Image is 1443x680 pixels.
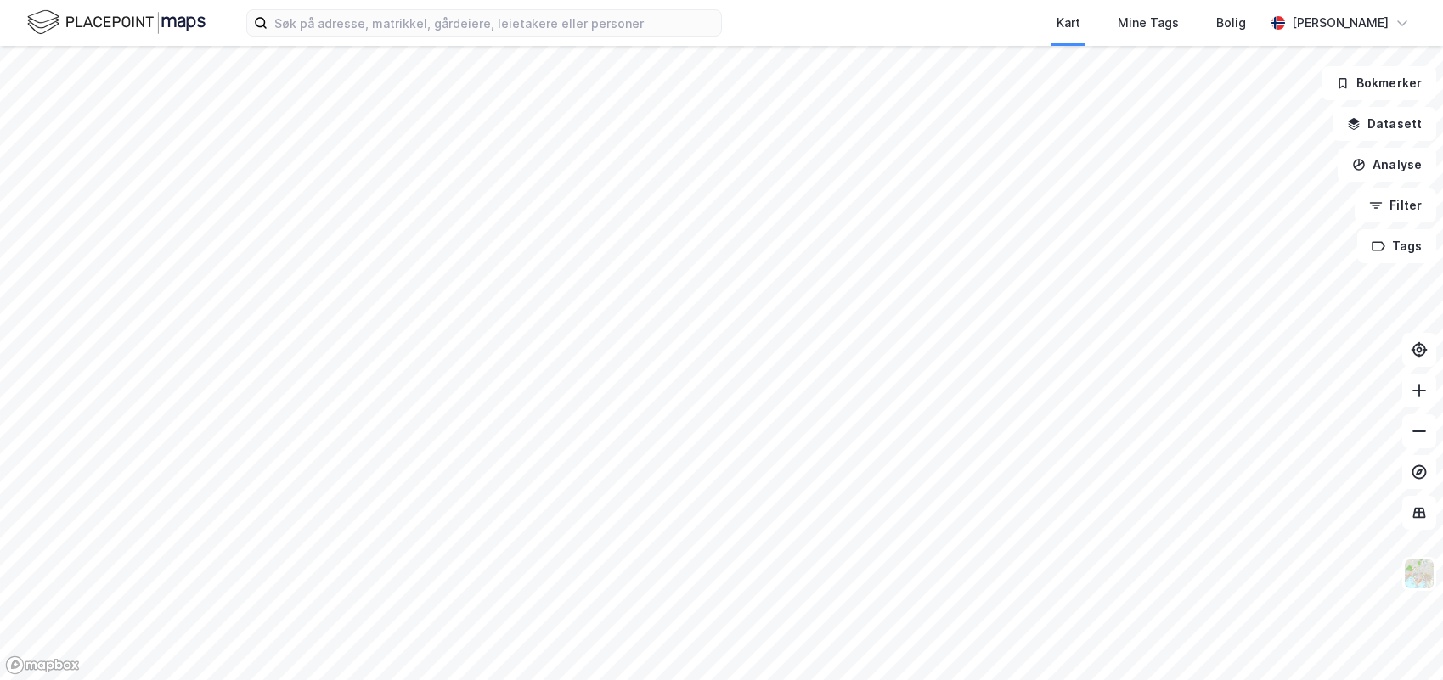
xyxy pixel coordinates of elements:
[27,8,206,37] img: logo.f888ab2527a4732fd821a326f86c7f29.svg
[1118,13,1179,33] div: Mine Tags
[1292,13,1389,33] div: [PERSON_NAME]
[1216,13,1246,33] div: Bolig
[1358,599,1443,680] iframe: Chat Widget
[1057,13,1080,33] div: Kart
[268,10,721,36] input: Søk på adresse, matrikkel, gårdeiere, leietakere eller personer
